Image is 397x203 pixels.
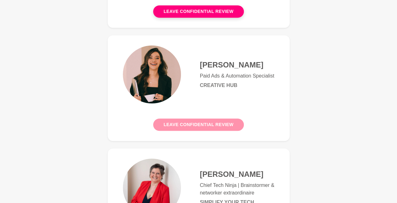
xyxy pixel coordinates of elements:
h4: [PERSON_NAME] [200,60,274,70]
h4: [PERSON_NAME] [200,170,274,179]
p: Paid Ads & Automation Specialist [200,72,274,80]
p: Chief Tech Ninja | Brainstormer & networker extraordinaire [200,182,274,197]
a: [PERSON_NAME]Paid Ads & Automation SpecialistCreative HubLeave confidential review [108,35,290,141]
button: Leave confidential review [153,5,244,18]
h6: Creative Hub [200,82,274,89]
button: Leave confidential review [153,119,244,131]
